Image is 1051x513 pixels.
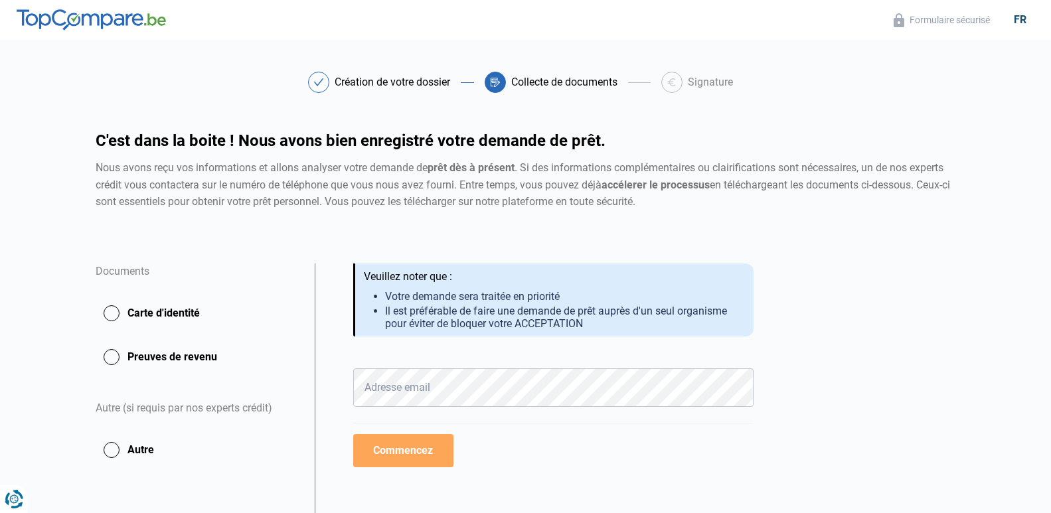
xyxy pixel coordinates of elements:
button: Autre [96,433,299,467]
div: fr [1006,13,1034,26]
li: Il est préférable de faire une demande de prêt auprès d'un seul organisme pour éviter de bloquer ... [385,305,743,330]
button: Preuves de revenu [96,340,299,374]
strong: accélerer le processus [602,179,710,191]
h1: C'est dans la boite ! Nous avons bien enregistré votre demande de prêt. [96,133,956,149]
img: TopCompare.be [17,9,166,31]
button: Formulaire sécurisé [890,13,994,28]
li: Votre demande sera traitée en priorité [385,290,743,303]
button: Carte d'identité [96,297,299,330]
div: Documents [96,263,299,297]
div: Nous avons reçu vos informations et allons analyser votre demande de . Si des informations complé... [96,159,956,210]
div: Signature [688,77,733,88]
button: Commencez [353,434,453,467]
strong: prêt dès à présent [428,161,515,174]
div: Autre (si requis par nos experts crédit) [96,384,299,433]
div: Veuillez noter que : [364,270,743,283]
div: Collecte de documents [511,77,617,88]
div: Création de votre dossier [335,77,450,88]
